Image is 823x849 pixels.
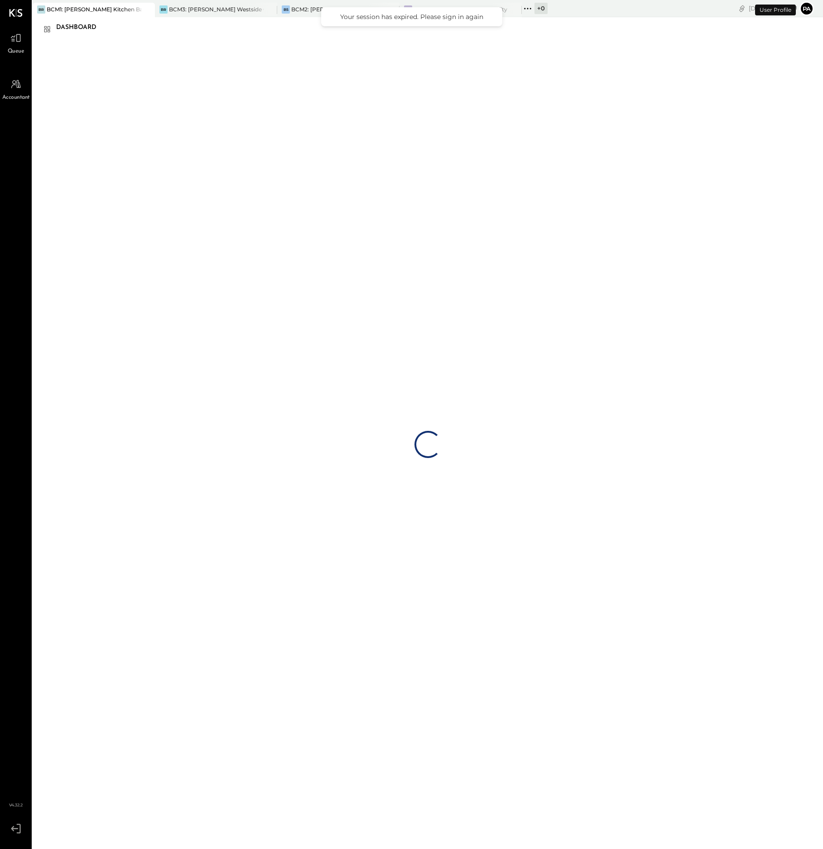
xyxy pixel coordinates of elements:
span: Accountant [2,94,30,102]
div: BR [37,5,45,14]
div: BB [404,5,412,14]
div: BHG: [PERSON_NAME] Hospitality Group, LLC [414,5,508,13]
div: [DATE] [749,4,797,13]
div: BCM1: [PERSON_NAME] Kitchen Bar Market [47,5,141,13]
div: BR [159,5,168,14]
button: pa [799,1,814,16]
a: Accountant [0,76,31,102]
div: + 0 [534,3,548,14]
a: Queue [0,29,31,56]
div: BCM3: [PERSON_NAME] Westside Grill [169,5,264,13]
div: User Profile [755,5,796,15]
div: copy link [737,4,746,13]
div: BCM2: [PERSON_NAME] American Cooking [291,5,386,13]
span: Queue [8,48,24,56]
div: Your session has expired. Please sign in again [330,13,493,21]
div: Dashboard [56,20,106,35]
div: BS [282,5,290,14]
